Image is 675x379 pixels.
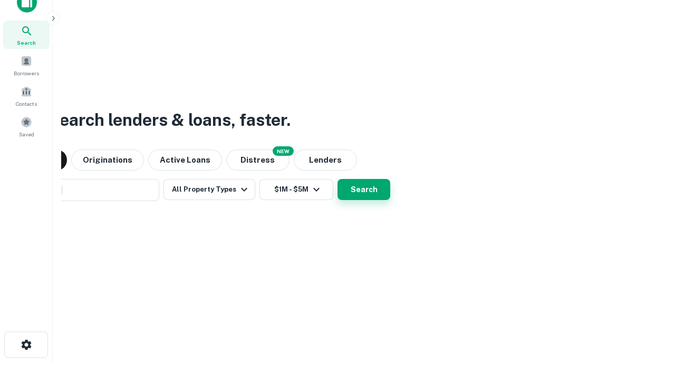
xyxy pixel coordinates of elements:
span: Search [17,38,36,47]
h3: Search lenders & loans, faster. [48,107,291,133]
div: NEW [273,146,294,156]
a: Borrowers [3,51,50,79]
button: $1M - $5M [259,179,333,200]
a: Saved [3,112,50,141]
button: Search [337,179,390,200]
a: Search [3,21,50,49]
button: Lenders [294,149,357,171]
a: Contacts [3,82,50,110]
iframe: Chat Widget [622,295,675,345]
button: Search distressed loans with lien and other non-mortgage details. [226,149,290,171]
button: Originations [71,149,144,171]
button: All Property Types [163,179,255,200]
button: Active Loans [148,149,222,171]
span: Saved [19,130,34,138]
span: Contacts [16,99,37,108]
span: Borrowers [14,69,39,77]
